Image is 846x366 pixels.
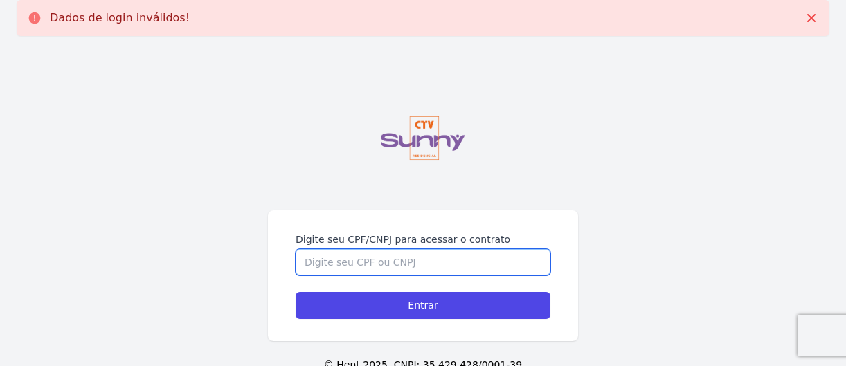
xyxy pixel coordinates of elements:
p: Dados de login inválidos! [50,11,190,25]
img: logo%20sunny%20principal.png [347,88,499,188]
input: Entrar [296,292,550,319]
input: Digite seu CPF ou CNPJ [296,249,550,275]
label: Digite seu CPF/CNPJ para acessar o contrato [296,232,550,246]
